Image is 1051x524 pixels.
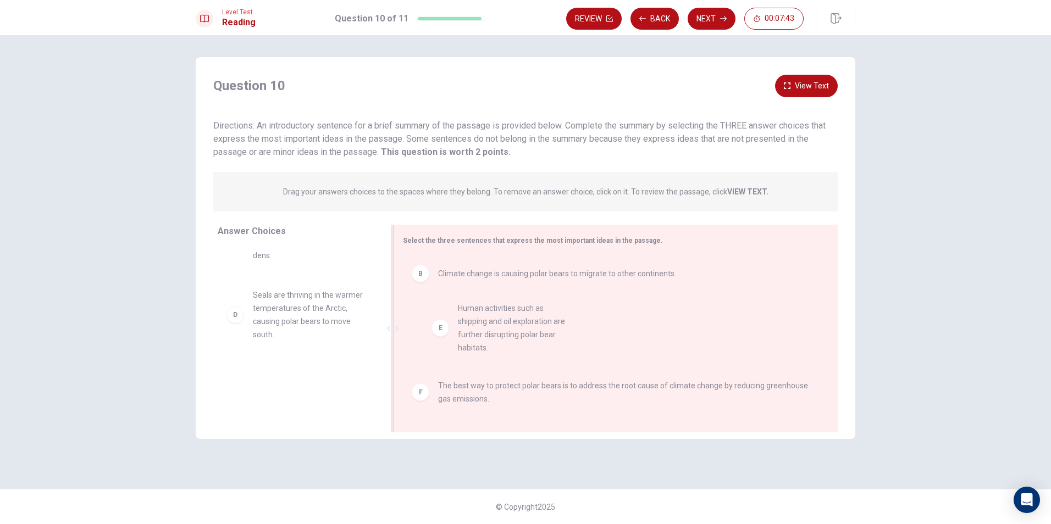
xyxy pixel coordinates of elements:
button: Back [630,8,679,30]
button: Review [566,8,622,30]
p: Drag your answers choices to the spaces where they belong. To remove an answer choice, click on i... [283,187,768,196]
span: 00:07:43 [765,14,794,23]
span: Directions: An introductory sentence for a brief summary of the passage is provided below. Comple... [213,120,826,157]
strong: VIEW TEXT. [727,187,768,196]
div: Open Intercom Messenger [1014,487,1040,513]
span: © Copyright 2025 [496,503,555,511]
h1: Question 10 of 11 [335,12,408,25]
strong: This question is worth 2 points. [379,147,511,157]
span: Select the three sentences that express the most important ideas in the passage. [403,237,663,244]
button: 00:07:43 [744,8,804,30]
span: Answer Choices [218,226,286,236]
h4: Question 10 [213,77,285,94]
h1: Reading [222,16,256,29]
span: Level Test [222,8,256,16]
button: Next [688,8,735,30]
button: View Text [775,75,838,97]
